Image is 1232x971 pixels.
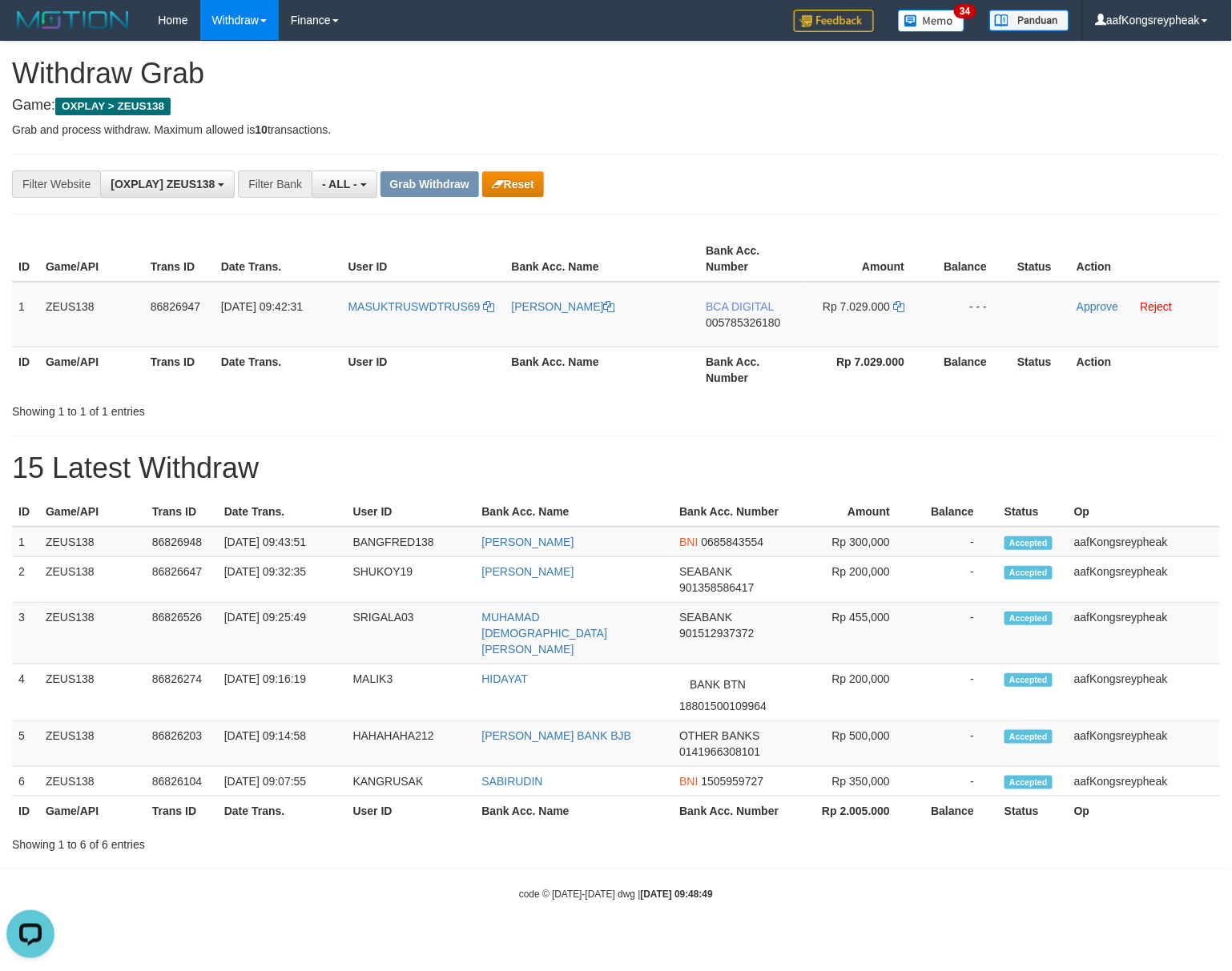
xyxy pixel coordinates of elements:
[144,347,215,392] th: Trans ID
[787,497,914,527] th: Amount
[989,10,1069,31] img: panduan.png
[144,236,215,282] th: Trans ID
[39,767,146,796] td: ZEUS138
[679,611,732,624] span: SEABANK
[804,347,928,392] th: Rp 7.029.000
[804,236,928,282] th: Amount
[146,721,218,767] td: 86826203
[505,347,700,392] th: Bank Acc. Name
[914,603,998,664] td: -
[787,557,914,603] td: Rp 200,000
[679,729,759,742] span: OTHER BANKS
[111,178,215,191] span: [OXPLAY] ZEUS138
[706,300,774,313] span: BCA DIGITAL
[146,603,218,664] td: 86826526
[679,536,698,548] span: BNI
[146,664,218,721] td: 86826274
[928,236,1011,282] th: Balance
[12,397,501,419] div: Showing 1 to 1 of 1 entries
[954,4,976,18] span: 34
[823,300,890,313] span: Rp 7.029.000
[702,536,764,548] span: Copy 0685843554 to clipboard
[12,236,39,282] th: ID
[787,796,914,826] th: Rp 2.005.000
[218,721,347,767] td: [DATE] 09:14:58
[641,889,713,900] strong: [DATE] 09:48:49
[342,236,505,282] th: User ID
[380,171,479,197] button: Grab Withdraw
[673,497,787,527] th: Bank Acc. Number
[255,123,268,136] strong: 10
[218,557,347,603] td: [DATE] 09:32:35
[12,122,1220,138] p: Grab and process withdraw. Maximum allowed is transactions.
[1077,300,1118,313] a: Approve
[482,565,574,578] a: [PERSON_NAME]
[218,527,347,557] td: [DATE] 09:43:51
[914,557,998,603] td: -
[1068,721,1220,767] td: aafKongsreypheak
[1011,236,1070,282] th: Status
[39,557,146,603] td: ZEUS138
[673,796,787,826] th: Bank Acc. Number
[39,282,144,347] td: ZEUS138
[348,300,495,313] a: MASUKTRUSWDTRUS69
[1005,536,1053,550] span: Accepted
[347,497,476,527] th: User ID
[787,664,914,721] td: Rp 200,000
[914,497,998,527] th: Balance
[702,775,764,788] span: Copy 1505959727 to clipboard
[342,347,505,392] th: User ID
[146,796,218,826] th: Trans ID
[55,98,171,115] span: OXPLAY > ZEUS138
[1070,236,1220,282] th: Action
[1011,347,1070,392] th: Status
[512,300,615,313] a: [PERSON_NAME]
[39,603,146,664] td: ZEUS138
[679,581,754,594] span: Copy 901358586417 to clipboard
[12,557,39,603] td: 2
[1005,673,1053,687] span: Accepted
[998,497,1068,527] th: Status
[505,236,700,282] th: Bank Acc. Name
[347,527,476,557] td: BANGFRED138
[787,721,914,767] td: Rp 500,000
[151,300,200,313] span: 86826947
[12,347,39,392] th: ID
[12,8,134,32] img: MOTION_logo.png
[679,565,732,578] span: SEABANK
[914,721,998,767] td: -
[1005,730,1053,744] span: Accepted
[699,347,804,392] th: Bank Acc. Number
[347,796,476,826] th: User ID
[1070,347,1220,392] th: Action
[914,527,998,557] td: -
[215,347,342,392] th: Date Trans.
[347,767,476,796] td: KANGRUSAK
[146,557,218,603] td: 86826647
[12,171,100,198] div: Filter Website
[12,664,39,721] td: 4
[998,796,1068,826] th: Status
[482,672,529,685] a: HIDAYAT
[787,603,914,664] td: Rp 455,000
[39,664,146,721] td: ZEUS138
[482,536,574,548] a: [PERSON_NAME]
[679,775,698,788] span: BNI
[482,611,608,656] a: MUHAMAD [DEMOGRAPHIC_DATA][PERSON_NAME]
[39,497,146,527] th: Game/API
[347,721,476,767] td: HAHAHAHA212
[12,603,39,664] td: 3
[12,830,501,853] div: Showing 1 to 6 of 6 entries
[476,796,674,826] th: Bank Acc. Name
[1068,527,1220,557] td: aafKongsreypheak
[1068,664,1220,721] td: aafKongsreypheak
[898,10,965,32] img: Button%20Memo.svg
[928,347,1011,392] th: Balance
[12,527,39,557] td: 1
[218,603,347,664] td: [DATE] 09:25:49
[914,767,998,796] td: -
[218,664,347,721] td: [DATE] 09:16:19
[348,300,481,313] span: MASUKTRUSWDTRUS69
[787,767,914,796] td: Rp 350,000
[146,497,218,527] th: Trans ID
